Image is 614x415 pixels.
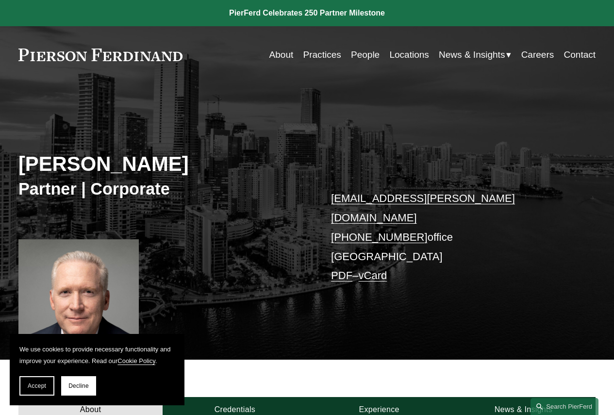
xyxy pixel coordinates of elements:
[531,398,598,415] a: Search this site
[269,46,294,64] a: About
[61,376,96,396] button: Decline
[521,46,554,64] a: Careers
[439,47,505,63] span: News & Insights
[68,382,89,389] span: Decline
[10,334,184,405] section: Cookie banner
[331,231,428,243] a: [PHONE_NUMBER]
[389,46,429,64] a: Locations
[331,269,352,282] a: PDF
[358,269,387,282] a: vCard
[19,376,54,396] button: Accept
[303,46,341,64] a: Practices
[18,152,307,177] h2: [PERSON_NAME]
[564,46,596,64] a: Contact
[117,357,155,365] a: Cookie Policy
[439,46,511,64] a: folder dropdown
[351,46,380,64] a: People
[18,179,307,199] h3: Partner | Corporate
[28,382,46,389] span: Accept
[331,192,515,224] a: [EMAIL_ADDRESS][PERSON_NAME][DOMAIN_NAME]
[331,189,571,285] p: office [GEOGRAPHIC_DATA] –
[19,344,175,366] p: We use cookies to provide necessary functionality and improve your experience. Read our .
